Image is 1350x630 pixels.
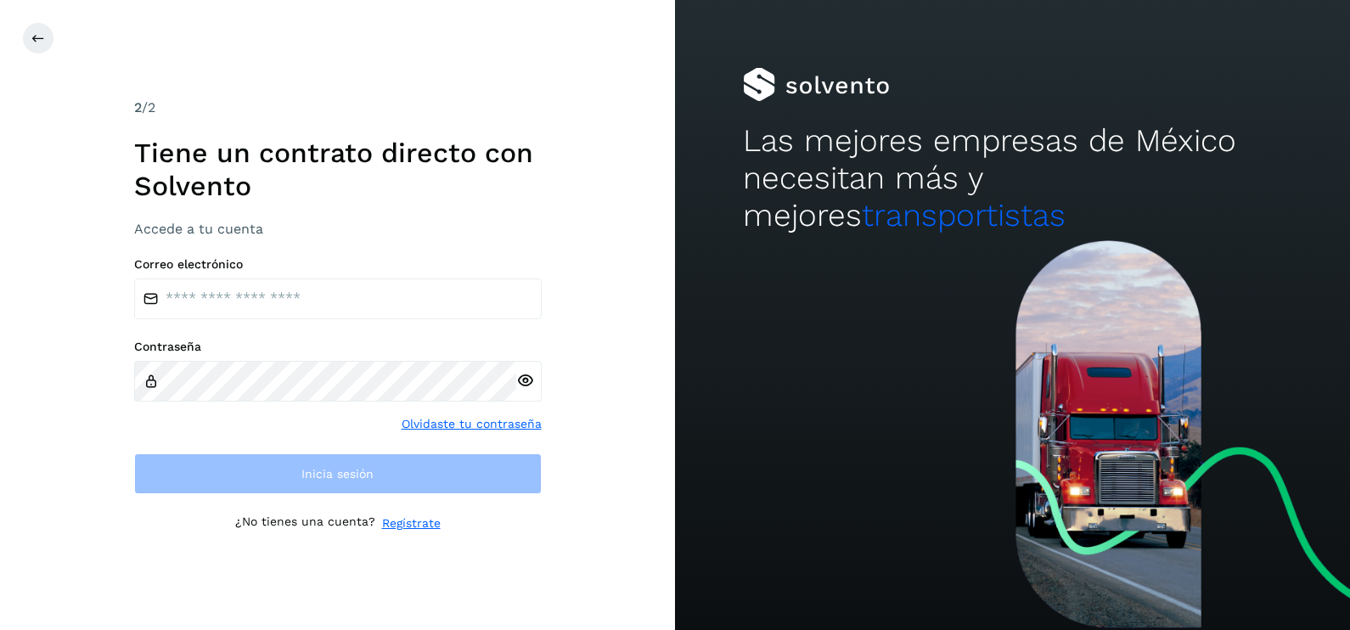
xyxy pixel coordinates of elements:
h1: Tiene un contrato directo con Solvento [134,137,542,202]
h3: Accede a tu cuenta [134,221,542,237]
label: Contraseña [134,340,542,354]
h2: Las mejores empresas de México necesitan más y mejores [743,122,1283,235]
span: Inicia sesión [301,468,374,480]
a: Olvidaste tu contraseña [402,415,542,433]
div: /2 [134,98,542,118]
button: Inicia sesión [134,453,542,494]
span: transportistas [862,197,1066,233]
span: 2 [134,99,142,115]
a: Regístrate [382,515,441,532]
p: ¿No tienes una cuenta? [235,515,375,532]
label: Correo electrónico [134,257,542,272]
